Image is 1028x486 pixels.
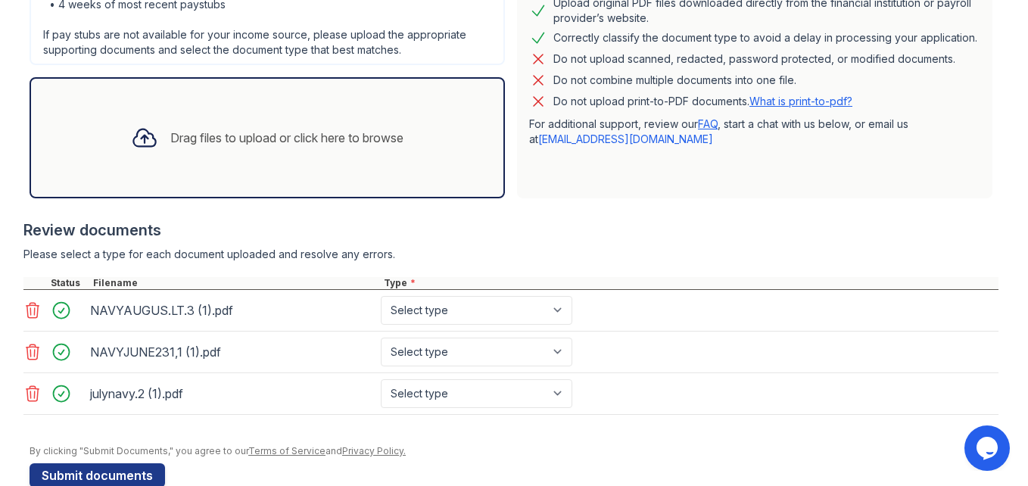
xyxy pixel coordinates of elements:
[381,277,998,289] div: Type
[342,445,406,456] a: Privacy Policy.
[90,382,375,406] div: julynavy.2 (1).pdf
[749,95,852,107] a: What is print-to-pdf?
[48,277,90,289] div: Status
[553,29,977,47] div: Correctly classify the document type to avoid a delay in processing your application.
[90,298,375,322] div: NAVYAUGUS.LT.3 (1).pdf
[964,425,1013,471] iframe: chat widget
[23,220,998,241] div: Review documents
[529,117,980,147] p: For additional support, review our , start a chat with us below, or email us at
[248,445,326,456] a: Terms of Service
[698,117,718,130] a: FAQ
[90,277,381,289] div: Filename
[23,247,998,262] div: Please select a type for each document uploaded and resolve any errors.
[553,50,955,68] div: Do not upload scanned, redacted, password protected, or modified documents.
[553,71,796,89] div: Do not combine multiple documents into one file.
[30,445,998,457] div: By clicking "Submit Documents," you agree to our and
[90,340,375,364] div: NAVYJUNE231,1 (1).pdf
[538,132,713,145] a: [EMAIL_ADDRESS][DOMAIN_NAME]
[553,94,852,109] p: Do not upload print-to-PDF documents.
[170,129,403,147] div: Drag files to upload or click here to browse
